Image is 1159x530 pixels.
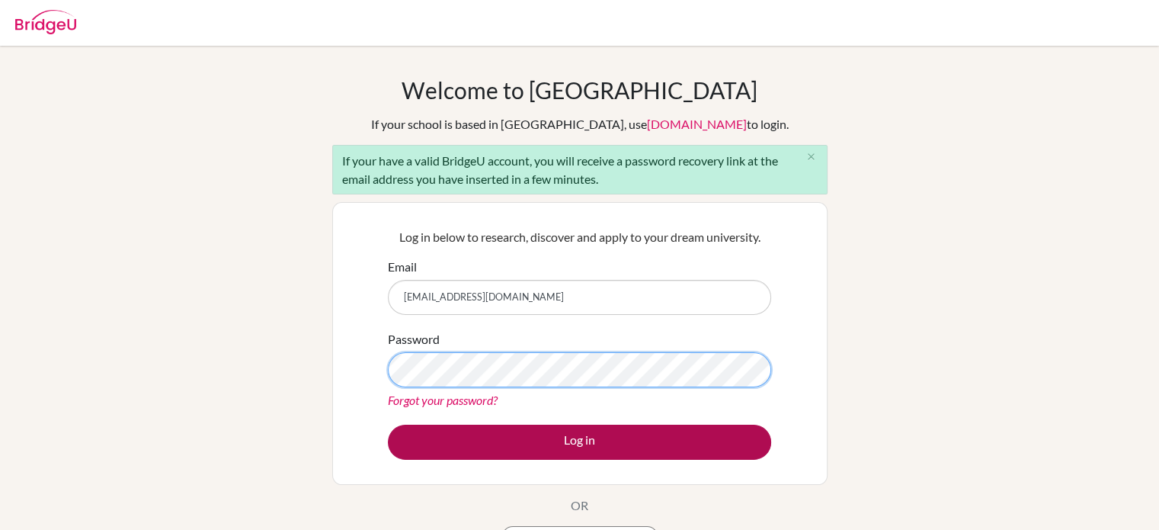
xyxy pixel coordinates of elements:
[371,115,789,133] div: If your school is based in [GEOGRAPHIC_DATA], use to login.
[388,393,498,407] a: Forgot your password?
[388,258,417,276] label: Email
[805,151,817,162] i: close
[571,496,588,515] p: OR
[796,146,827,169] button: Close
[647,117,747,131] a: [DOMAIN_NAME]
[388,425,771,460] button: Log in
[402,76,757,104] h1: Welcome to [GEOGRAPHIC_DATA]
[388,228,771,246] p: Log in below to research, discover and apply to your dream university.
[15,10,76,34] img: Bridge-U
[332,145,828,194] div: If your have a valid BridgeU account, you will receive a password recovery link at the email addr...
[388,330,440,349] label: Password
